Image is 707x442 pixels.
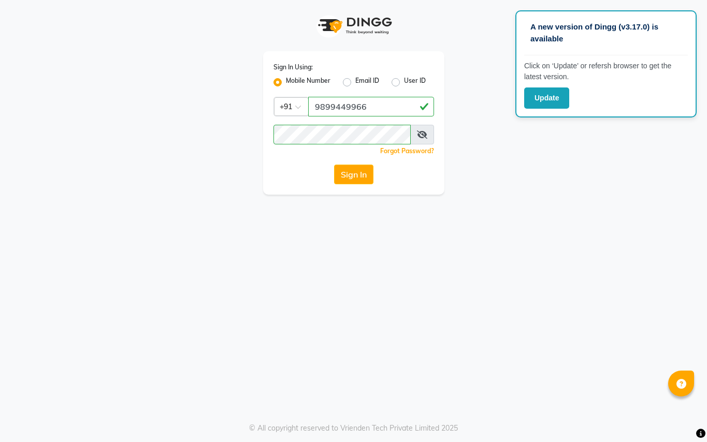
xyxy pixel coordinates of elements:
[524,61,688,82] p: Click on ‘Update’ or refersh browser to get the latest version.
[524,87,569,109] button: Update
[530,21,682,45] p: A new version of Dingg (v3.17.0) is available
[308,97,434,116] input: Username
[355,76,379,89] label: Email ID
[663,401,697,432] iframe: chat widget
[380,147,434,155] a: Forgot Password?
[273,63,313,72] label: Sign In Using:
[334,165,373,184] button: Sign In
[404,76,426,89] label: User ID
[273,125,411,144] input: Username
[312,10,395,41] img: logo1.svg
[286,76,330,89] label: Mobile Number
